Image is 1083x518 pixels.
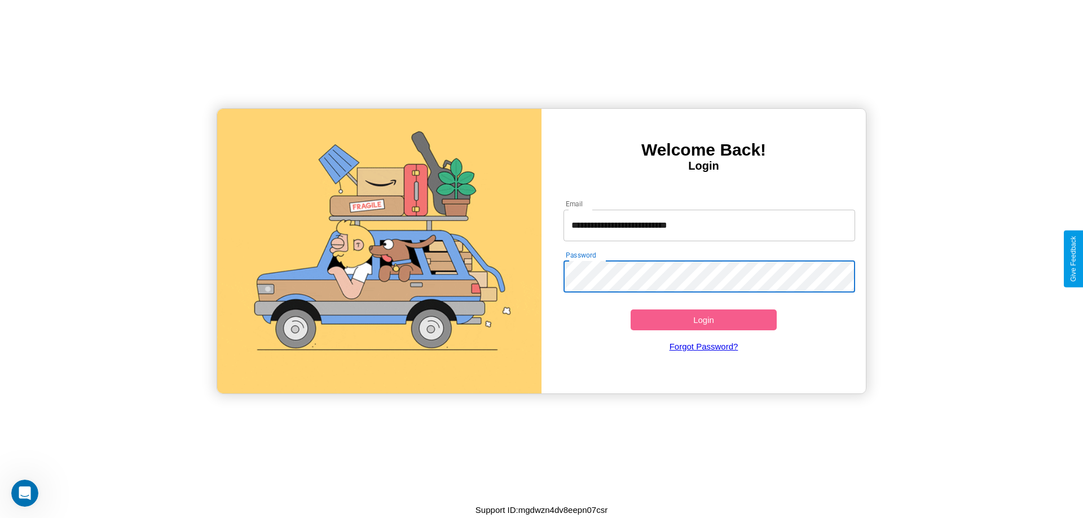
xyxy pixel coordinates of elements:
h3: Welcome Back! [541,140,866,160]
label: Email [566,199,583,209]
p: Support ID: mgdwzn4dv8eepn07csr [476,502,607,517]
h4: Login [541,160,866,172]
img: gif [217,109,541,393]
iframe: Intercom live chat [11,480,38,507]
label: Password [566,250,596,260]
a: Forgot Password? [558,330,850,362]
button: Login [631,309,777,330]
div: Give Feedback [1069,236,1077,282]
